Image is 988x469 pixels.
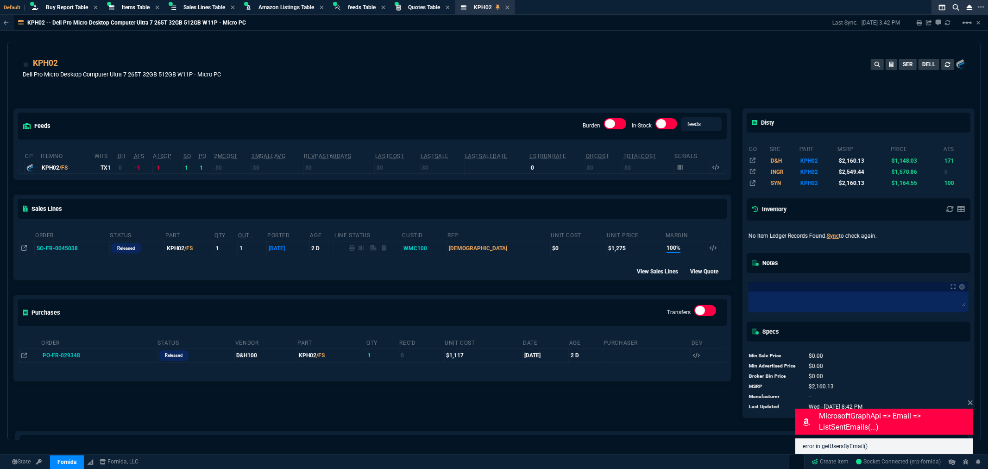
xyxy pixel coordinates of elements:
abbr: Total revenue past 60 days [304,153,351,159]
div: In-Stock [655,118,678,133]
td: [DATE] [522,349,569,362]
td: 0 [399,349,444,362]
nx-icon: Close Tab [320,4,324,12]
nx-icon: Close Tab [505,4,510,12]
th: QTY [214,228,238,241]
td: 0 [943,166,969,177]
th: Vendor [235,336,297,349]
button: SER [899,59,917,70]
nx-icon: Close Tab [231,4,235,12]
span: Socket Connected (erp-fornida) [856,459,941,465]
nx-icon: Close Tab [381,4,385,12]
td: KPH02 [799,177,837,189]
p: No Item Ledger Records Found. to check again. [749,232,969,240]
nx-icon: Split Panels [935,2,949,13]
nx-icon: Close Tab [446,4,450,12]
nx-fornida-value: PO-FR-029348 [43,351,156,360]
th: Order [41,336,157,349]
abbr: Total units on open Sales Orders [183,153,191,159]
p: Released [117,245,135,252]
tr: undefined [749,402,863,412]
td: SO-FR-0045038 [35,241,109,255]
td: 2 D [309,241,334,255]
th: Date [522,336,569,349]
td: 1 [183,162,198,173]
td: [DATE] [267,241,309,255]
td: $0 [420,162,464,173]
abbr: Total units in inventory. [118,153,126,159]
td: $0 [623,162,674,173]
th: Purchaser [603,336,691,349]
nx-icon: Open In Opposite Panel [21,245,27,252]
th: ats [943,142,969,155]
span: 2160.13 [809,383,834,390]
th: ItemNo [40,149,94,162]
a: Global State [9,458,33,466]
span: -- [809,393,812,400]
abbr: Total units in inventory => minus on SO => plus on PO [134,153,145,159]
abbr: Total Cost of Units on Hand [623,153,656,159]
th: Rep [447,228,550,241]
td: Broker Bin Price [749,371,799,381]
td: $1,148.03 [890,155,943,166]
td: $0 [303,162,374,173]
td: $1,570.86 [890,166,943,177]
td: 171 [943,155,969,166]
label: In-Stock [632,122,652,129]
td: -1 [133,162,153,173]
th: msrp [837,142,890,155]
p: KPH02 -- Dell Pro Micro Desktop Computer Ultra 7 265T 32GB 512GB W11P - Micro PC [27,19,246,26]
span: /FS [184,245,193,252]
span: Quotes Table [408,4,440,11]
td: KPH02 [799,166,837,177]
td: KPH02 [799,155,837,166]
tr: DELL PRO MICRO QCM1250 35W TPM ULTRA 7 265T 32 GB 512GBSSD INTEGRATED NOSTAND WI [749,177,969,189]
div: KPH02 [42,164,92,172]
a: Hide Workbench [976,19,981,26]
label: Burden [583,122,600,129]
a: API TOKEN [33,458,44,466]
td: Min Advertised Price [749,361,799,371]
span: Sales Lines Table [183,4,225,11]
span: 0 [809,373,823,380]
nx-icon: Open New Tab [978,3,984,12]
th: Status [157,336,235,349]
p: Last Sync: [832,19,862,26]
td: 1 [198,162,214,173]
th: Status [109,228,165,241]
div: Burden [604,118,626,133]
th: go [749,142,769,155]
mat-icon: Example home icon [962,17,973,28]
p: Dell Pro Micro Desktop Computer Ultra 7 265T 32GB 512GB W11P - Micro PC [23,70,221,79]
th: Posted [267,228,309,241]
div: View Sales Lines [637,266,686,276]
th: Unit Cost [444,336,522,349]
th: Qty [366,336,399,349]
h5: Purchases [23,308,60,317]
abbr: Total sales within a 30 day window based on last time there was inventory [529,153,566,159]
span: 0 [809,363,823,369]
th: Age [569,336,603,349]
th: Rec'd [399,336,444,349]
a: msbcCompanyName [97,458,142,466]
td: -1 [152,162,183,173]
th: Serials [674,149,711,162]
td: $0 [375,162,420,173]
nx-icon: Close Tab [155,4,159,12]
a: C2e6Y901EvcG9XgIAAEp [856,458,941,466]
th: age [309,228,334,241]
td: $2,160.13 [837,155,890,166]
th: src [769,142,799,155]
label: Transfers [667,309,691,316]
abbr: Avg Cost of Inventory on-hand [586,153,610,159]
p: Released [165,352,182,359]
span: PO-FR-029348 [43,352,80,359]
td: 1 [214,241,238,255]
th: CustId [402,228,447,241]
nx-icon: Close Workbench [963,2,976,13]
td: 0 [529,162,585,173]
h5: Sales Lines [23,204,62,213]
div: KPH02 [33,57,58,69]
span: 100% [667,244,680,253]
td: $1,164.55 [890,177,943,189]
